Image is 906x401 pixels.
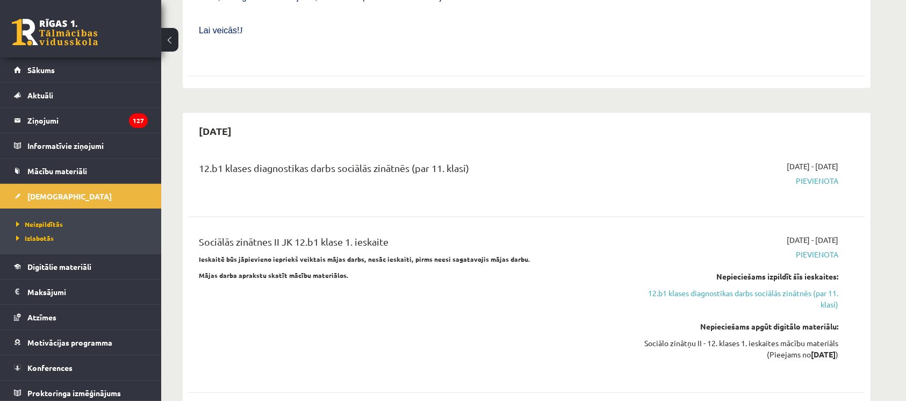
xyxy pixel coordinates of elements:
[636,338,838,360] div: Sociālo zinātņu II - 12. klases 1. ieskaites mācību materiāls (Pieejams no )
[199,255,530,263] strong: Ieskaitē būs jāpievieno iepriekš veiktais mājas darbs, nesāc ieskaiti, pirms neesi sagatavojis mā...
[636,288,838,310] a: 12.b1 klases diagnostikas darbs sociālās zinātnēs (par 11. klasi)
[14,133,148,158] a: Informatīvie ziņojumi
[16,233,150,243] a: Izlabotās
[14,355,148,380] a: Konferences
[188,118,242,144] h2: [DATE]
[129,113,148,128] i: 127
[14,330,148,355] a: Motivācijas programma
[636,321,838,332] div: Nepieciešams apgūt digitālo materiālu:
[199,234,620,254] div: Sociālās zinātnes II JK 12.b1 klase 1. ieskaite
[14,83,148,108] a: Aktuāli
[27,312,56,322] span: Atzīmes
[27,90,53,100] span: Aktuāli
[636,249,838,260] span: Pievienota
[12,19,98,46] a: Rīgas 1. Tālmācības vidusskola
[787,161,838,172] span: [DATE] - [DATE]
[27,363,73,373] span: Konferences
[27,262,91,271] span: Digitālie materiāli
[14,184,148,209] a: [DEMOGRAPHIC_DATA]
[787,234,838,246] span: [DATE] - [DATE]
[14,58,148,82] a: Sākums
[16,234,54,242] span: Izlabotās
[199,26,240,35] span: Lai veicās!
[27,133,148,158] legend: Informatīvie ziņojumi
[27,65,55,75] span: Sākums
[27,108,148,133] legend: Ziņojumi
[811,349,836,359] strong: [DATE]
[16,220,63,228] span: Neizpildītās
[27,166,87,176] span: Mācību materiāli
[27,338,112,347] span: Motivācijas programma
[27,388,121,398] span: Proktoringa izmēģinājums
[16,219,150,229] a: Neizpildītās
[14,305,148,330] a: Atzīmes
[199,161,620,181] div: 12.b1 klases diagnostikas darbs sociālās zinātnēs (par 11. klasi)
[636,175,838,187] span: Pievienota
[14,280,148,304] a: Maksājumi
[14,108,148,133] a: Ziņojumi127
[27,191,112,201] span: [DEMOGRAPHIC_DATA]
[199,271,349,280] strong: Mājas darba aprakstu skatīt mācību materiālos.
[240,26,243,35] span: J
[14,159,148,183] a: Mācību materiāli
[27,280,148,304] legend: Maksājumi
[14,254,148,279] a: Digitālie materiāli
[636,271,838,282] div: Nepieciešams izpildīt šīs ieskaites:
